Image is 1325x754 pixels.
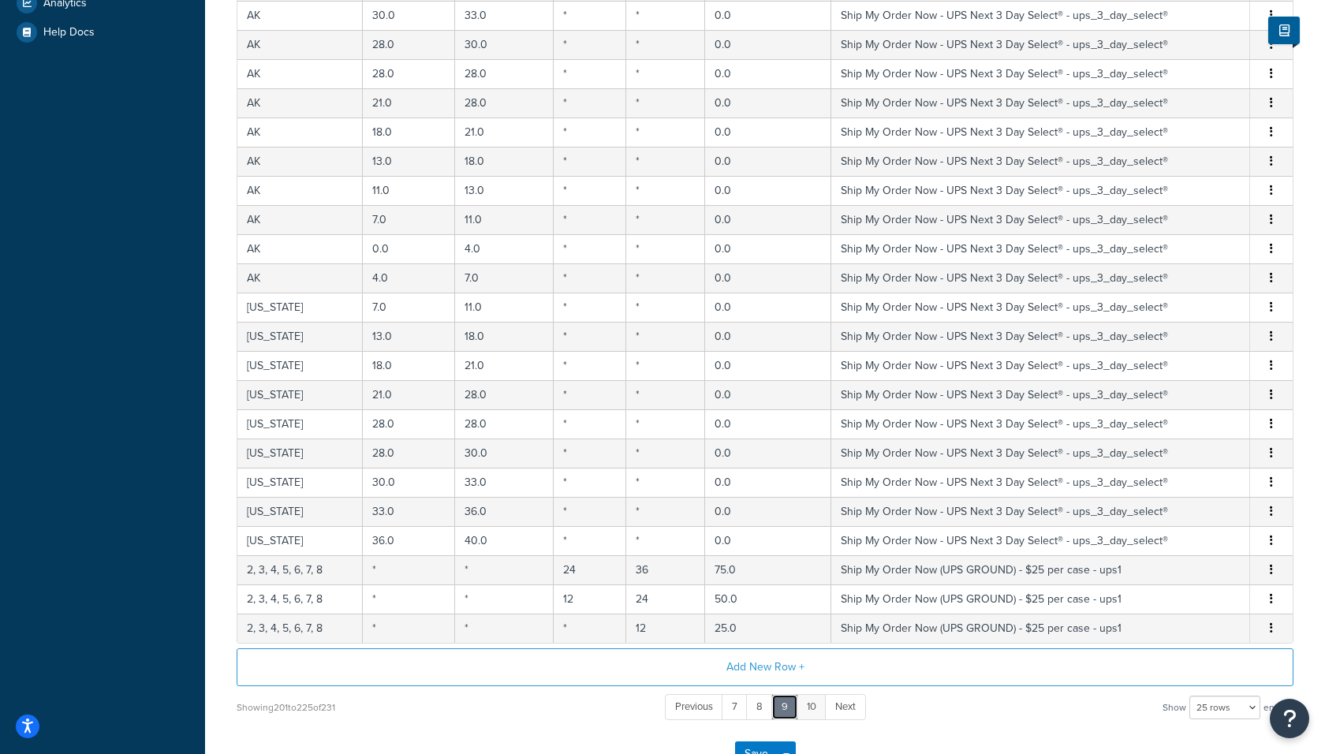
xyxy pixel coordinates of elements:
[363,351,455,380] td: 18.0
[705,1,831,30] td: 0.0
[237,526,363,555] td: [US_STATE]
[1163,696,1186,719] span: Show
[363,30,455,59] td: 28.0
[705,147,831,176] td: 0.0
[665,694,723,720] a: Previous
[237,30,363,59] td: AK
[455,263,554,293] td: 7.0
[455,322,554,351] td: 18.0
[455,409,554,439] td: 28.0
[455,118,554,147] td: 21.0
[831,380,1250,409] td: Ship My Order Now - UPS Next 3 Day Select® - ups_3_day_select®
[455,526,554,555] td: 40.0
[835,699,856,714] span: Next
[705,118,831,147] td: 0.0
[705,614,831,643] td: 25.0
[831,614,1250,643] td: Ship My Order Now (UPS GROUND) - $25 per case - ups1
[363,234,455,263] td: 0.0
[237,147,363,176] td: AK
[1270,699,1309,738] button: Open Resource Center
[831,322,1250,351] td: Ship My Order Now - UPS Next 3 Day Select® - ups_3_day_select®
[831,30,1250,59] td: Ship My Order Now - UPS Next 3 Day Select® - ups_3_day_select®
[831,59,1250,88] td: Ship My Order Now - UPS Next 3 Day Select® - ups_3_day_select®
[705,468,831,497] td: 0.0
[831,263,1250,293] td: Ship My Order Now - UPS Next 3 Day Select® - ups_3_day_select®
[455,293,554,322] td: 11.0
[455,234,554,263] td: 4.0
[43,26,95,39] span: Help Docs
[363,322,455,351] td: 13.0
[705,526,831,555] td: 0.0
[237,696,335,719] div: Showing 201 to 225 of 231
[455,205,554,234] td: 11.0
[831,555,1250,584] td: Ship My Order Now (UPS GROUND) - $25 per case - ups1
[237,88,363,118] td: AK
[455,59,554,88] td: 28.0
[455,497,554,526] td: 36.0
[237,614,363,643] td: 2, 3, 4, 5, 6, 7, 8
[705,409,831,439] td: 0.0
[705,555,831,584] td: 75.0
[363,439,455,468] td: 28.0
[455,147,554,176] td: 18.0
[455,176,554,205] td: 13.0
[797,694,827,720] a: 10
[771,694,798,720] a: 9
[455,30,554,59] td: 30.0
[831,234,1250,263] td: Ship My Order Now - UPS Next 3 Day Select® - ups_3_day_select®
[12,18,193,47] li: Help Docs
[363,176,455,205] td: 11.0
[363,59,455,88] td: 28.0
[363,147,455,176] td: 13.0
[831,118,1250,147] td: Ship My Order Now - UPS Next 3 Day Select® - ups_3_day_select®
[237,205,363,234] td: AK
[705,205,831,234] td: 0.0
[237,176,363,205] td: AK
[705,30,831,59] td: 0.0
[237,234,363,263] td: AK
[363,468,455,497] td: 30.0
[831,439,1250,468] td: Ship My Order Now - UPS Next 3 Day Select® - ups_3_day_select®
[363,118,455,147] td: 18.0
[237,118,363,147] td: AK
[363,263,455,293] td: 4.0
[237,497,363,526] td: [US_STATE]
[554,555,626,584] td: 24
[237,322,363,351] td: [US_STATE]
[1268,17,1300,44] button: Show Help Docs
[705,88,831,118] td: 0.0
[237,1,363,30] td: AK
[237,648,1293,686] button: Add New Row +
[705,497,831,526] td: 0.0
[831,409,1250,439] td: Ship My Order Now - UPS Next 3 Day Select® - ups_3_day_select®
[831,526,1250,555] td: Ship My Order Now - UPS Next 3 Day Select® - ups_3_day_select®
[363,526,455,555] td: 36.0
[831,176,1250,205] td: Ship My Order Now - UPS Next 3 Day Select® - ups_3_day_select®
[705,234,831,263] td: 0.0
[363,380,455,409] td: 21.0
[626,614,705,643] td: 12
[237,584,363,614] td: 2, 3, 4, 5, 6, 7, 8
[705,439,831,468] td: 0.0
[237,263,363,293] td: AK
[705,351,831,380] td: 0.0
[831,1,1250,30] td: Ship My Order Now - UPS Next 3 Day Select® - ups_3_day_select®
[237,351,363,380] td: [US_STATE]
[1263,696,1293,719] span: entries
[722,694,748,720] a: 7
[237,555,363,584] td: 2, 3, 4, 5, 6, 7, 8
[705,380,831,409] td: 0.0
[831,205,1250,234] td: Ship My Order Now - UPS Next 3 Day Select® - ups_3_day_select®
[831,147,1250,176] td: Ship My Order Now - UPS Next 3 Day Select® - ups_3_day_select®
[746,694,773,720] a: 8
[705,322,831,351] td: 0.0
[554,584,626,614] td: 12
[455,1,554,30] td: 33.0
[626,555,705,584] td: 36
[831,88,1250,118] td: Ship My Order Now - UPS Next 3 Day Select® - ups_3_day_select®
[831,468,1250,497] td: Ship My Order Now - UPS Next 3 Day Select® - ups_3_day_select®
[831,293,1250,322] td: Ship My Order Now - UPS Next 3 Day Select® - ups_3_day_select®
[363,1,455,30] td: 30.0
[705,584,831,614] td: 50.0
[455,439,554,468] td: 30.0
